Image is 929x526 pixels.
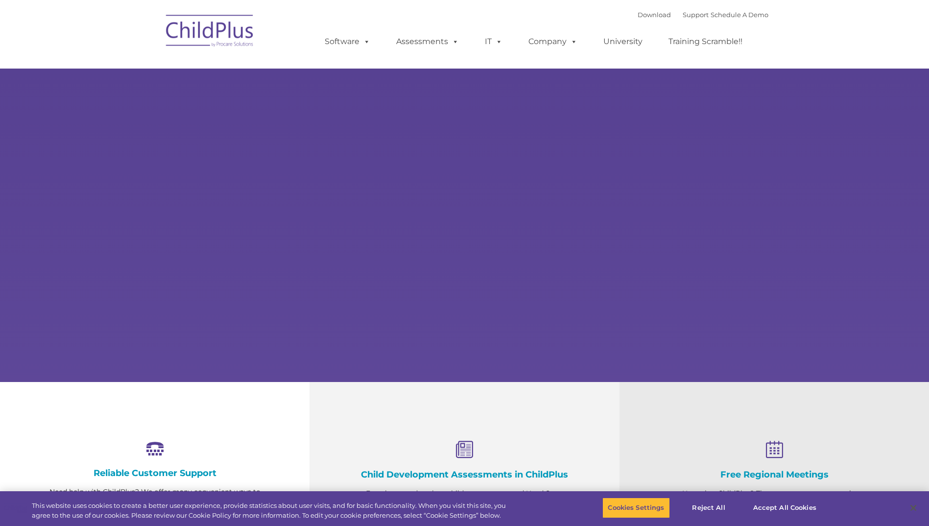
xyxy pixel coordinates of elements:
p: Not using ChildPlus? These are a great opportunity to network and learn from ChildPlus users. Fin... [668,487,880,524]
a: Support [683,11,709,19]
a: IT [475,32,512,51]
img: ChildPlus by Procare Solutions [161,8,259,57]
h4: Free Regional Meetings [668,469,880,480]
button: Reject All [678,498,739,518]
a: Training Scramble!! [659,32,752,51]
a: Company [519,32,587,51]
a: Schedule A Demo [711,11,768,19]
a: University [594,32,652,51]
a: Download [638,11,671,19]
p: Experience and analyze child assessments and Head Start data management in one system with zero c... [358,487,570,524]
a: Software [315,32,380,51]
div: This website uses cookies to create a better user experience, provide statistics about user visit... [32,501,511,520]
font: | [638,11,768,19]
h4: Child Development Assessments in ChildPlus [358,469,570,480]
button: Cookies Settings [602,498,669,518]
h4: Reliable Customer Support [49,468,261,478]
a: Assessments [386,32,469,51]
button: Accept All Cookies [748,498,822,518]
p: Need help with ChildPlus? We offer many convenient ways to contact our amazing Customer Support r... [49,486,261,523]
button: Close [903,497,924,519]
